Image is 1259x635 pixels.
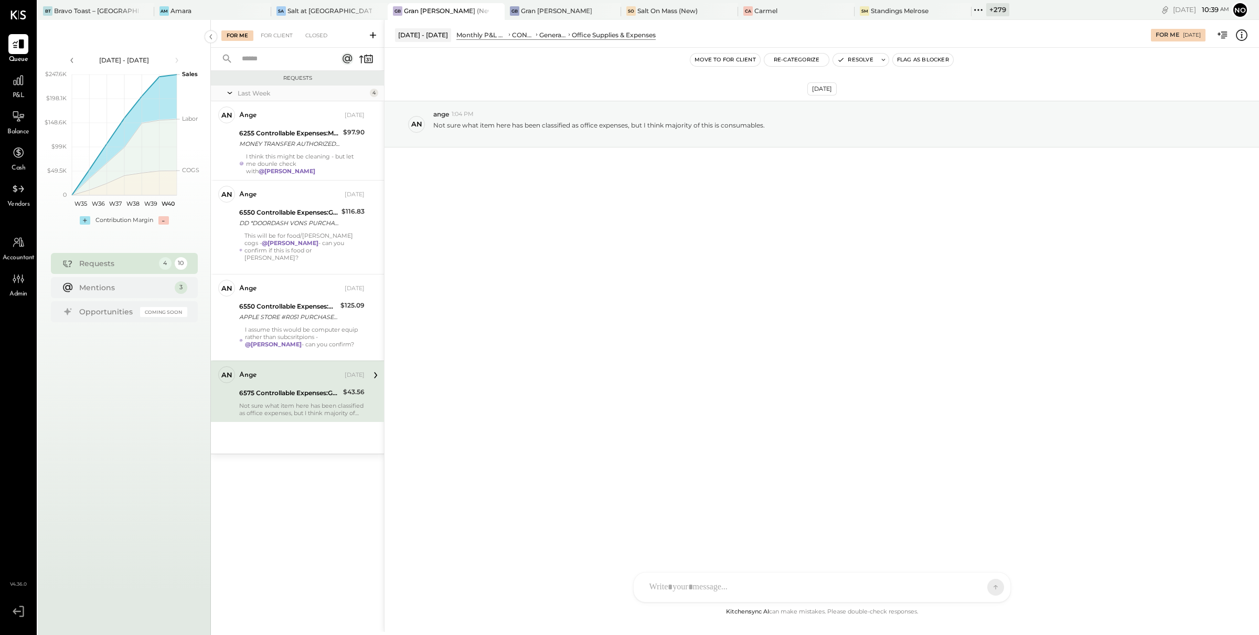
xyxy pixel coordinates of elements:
div: DD *DOORDASH VONS PURCHASE 08/[PHONE_NUMBER] CA CARD 5397 [239,218,338,228]
div: Ca [743,6,753,16]
span: 1:04 PM [452,110,474,119]
div: [DATE] [1183,31,1201,39]
div: an [221,370,232,380]
span: ange [433,110,449,119]
text: $148.6K [45,119,67,126]
div: Office Supplies & Expenses [572,30,656,39]
div: [DATE] - [DATE] [395,28,451,41]
div: Closed [300,30,333,41]
a: Accountant [1,232,36,263]
div: SO [626,6,636,16]
div: [DATE] [1173,5,1229,15]
span: Balance [7,128,29,137]
a: Queue [1,34,36,65]
div: - [158,216,169,225]
span: P&L [13,91,25,101]
div: [DATE] [345,284,365,293]
div: [DATE] - [DATE] [80,56,169,65]
div: $97.90 [343,127,365,137]
div: [DATE] [807,82,837,96]
div: Standings Melrose [871,6,929,15]
a: Balance [1,107,36,137]
div: an [221,189,232,199]
div: Sa [276,6,286,16]
span: Queue [9,55,28,65]
div: ange [239,189,257,200]
div: I assume this would be computer equip rather than subcsritpions - - can you confirm? [245,326,365,355]
button: Resolve [833,54,877,66]
div: SM [860,6,869,16]
text: W37 [109,200,122,207]
div: ange [239,283,257,294]
div: For Me [221,30,253,41]
text: W36 [91,200,104,207]
span: Accountant [3,253,35,263]
button: Move to for client [690,54,760,66]
text: W40 [161,200,174,207]
text: Sales [182,70,198,78]
span: Admin [9,290,27,299]
div: Gran [PERSON_NAME] [521,6,592,15]
div: Coming Soon [140,307,187,317]
div: $116.83 [342,206,365,217]
div: I think this might be cleaning - but let me dounle check with [246,153,365,175]
div: GB [393,6,402,16]
div: 6575 Controllable Expenses:General & Administrative Expenses:Office Supplies & Expenses [239,388,340,398]
text: W39 [144,200,157,207]
div: Last Week [238,89,367,98]
div: [DATE] [345,371,365,379]
span: Cash [12,164,25,173]
div: Bravo Toast – [GEOGRAPHIC_DATA] [54,6,138,15]
div: CONTROLLABLE EXPENSES [512,30,534,39]
text: W35 [74,200,87,207]
div: 4 [370,89,378,97]
div: Salt On Mass (New) [637,6,698,15]
div: General & Administrative Expenses [539,30,567,39]
text: $49.5K [47,167,67,174]
div: APPLE STORE #R051 PURCHASE 09/15 [GEOGRAPHIC_DATA] CARD 5397 [239,312,337,322]
text: $198.1K [46,94,67,102]
button: Flag as Blocker [893,54,953,66]
text: $247.6K [45,70,67,78]
div: 6255 Controllable Expenses:Marketing & Advertising:Marketing & Public Relations [239,128,340,139]
span: Vendors [7,200,30,209]
div: ange [239,370,257,380]
div: 6550 Controllable Expenses:General & Administrative Expenses:Dues and Subscriptions [239,207,338,218]
div: This will be for food/[PERSON_NAME] cogs - - can you confirm if this is food or [PERSON_NAME]? [244,232,365,269]
div: Carmel [754,6,777,15]
strong: @[PERSON_NAME] [259,167,315,175]
div: an [221,110,232,120]
div: an [411,119,422,129]
div: Requests [216,75,379,82]
div: Not sure what item here has been classified as office expenses, but I think majority of this is c... [239,402,365,417]
text: COGS [182,166,199,174]
div: For Client [255,30,298,41]
a: Admin [1,269,36,299]
div: 4 [159,257,172,270]
div: [DATE] [345,111,365,120]
div: $43.56 [343,387,365,397]
div: + 279 [986,3,1009,16]
div: 10 [175,257,187,270]
div: GB [510,6,519,16]
text: 0 [63,191,67,198]
div: 6550 Controllable Expenses:General & Administrative Expenses:Dues and Subscriptions [239,301,337,312]
div: Gran [PERSON_NAME] (New) [404,6,488,15]
a: P&L [1,70,36,101]
div: Salt at [GEOGRAPHIC_DATA] [287,6,372,15]
div: an [221,283,232,293]
text: $99K [51,143,67,150]
div: $125.09 [340,300,365,311]
div: Opportunities [79,306,135,317]
button: Re-Categorize [764,54,829,66]
div: copy link [1160,4,1170,15]
div: ange [239,110,257,121]
div: Am [159,6,169,16]
a: Cash [1,143,36,173]
div: Contribution Margin [95,216,153,225]
div: 3 [175,281,187,294]
div: BT [43,6,52,16]
strong: @[PERSON_NAME] [262,239,318,247]
a: Vendors [1,179,36,209]
text: Labor [182,115,198,122]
